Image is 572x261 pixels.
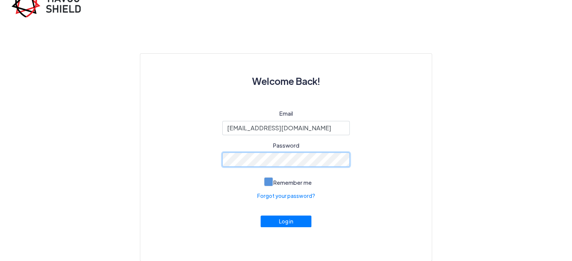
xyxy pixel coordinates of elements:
h3: Welcome Back! [158,72,414,91]
a: Forgot your password? [257,192,315,200]
span: Remember me [273,179,312,186]
label: Password [273,141,299,150]
label: Email [279,109,293,118]
button: Log in [261,216,312,227]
